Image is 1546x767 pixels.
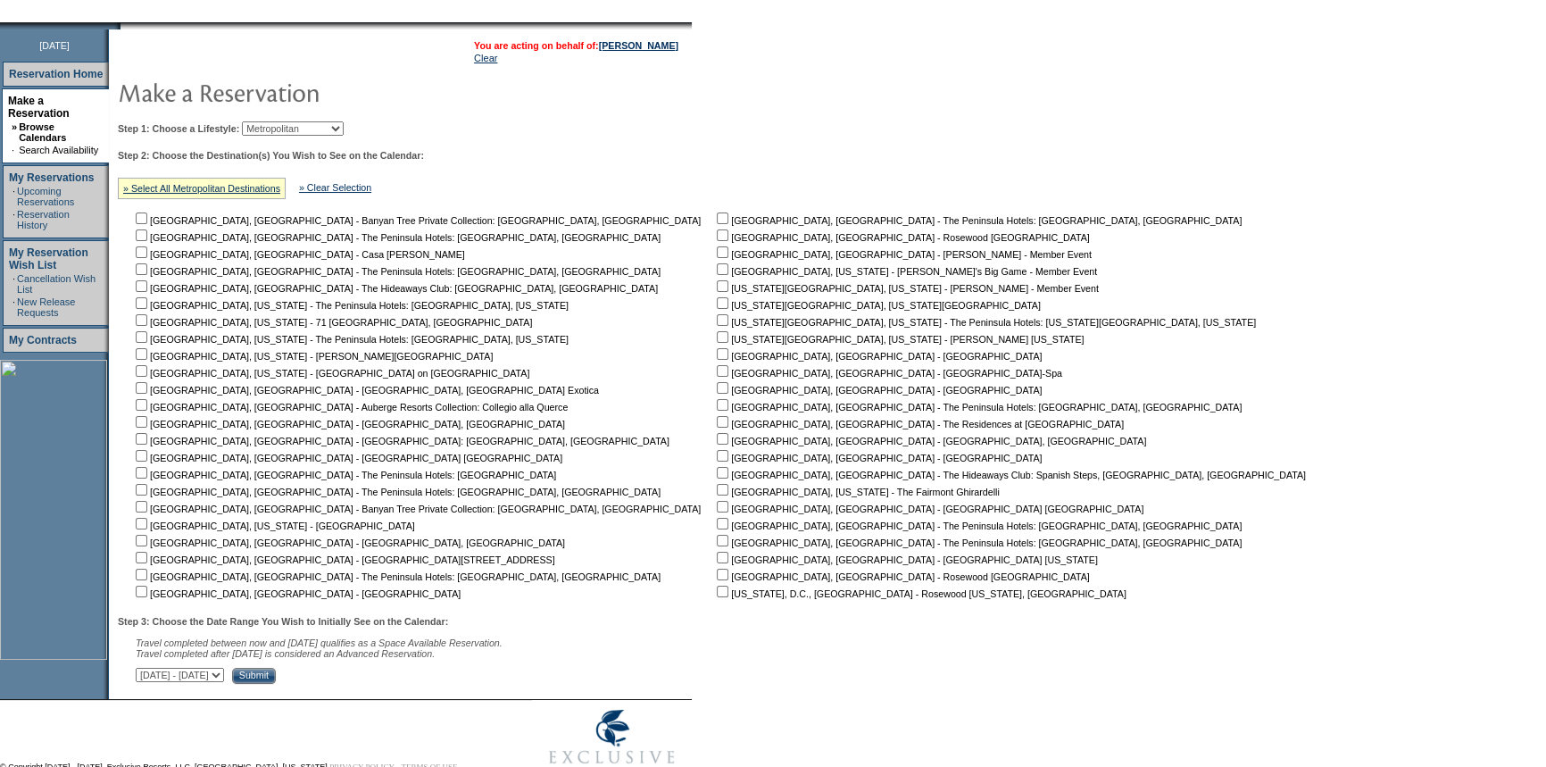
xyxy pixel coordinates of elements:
img: blank.gif [121,22,122,29]
nobr: [GEOGRAPHIC_DATA], [GEOGRAPHIC_DATA] - [GEOGRAPHIC_DATA] [713,453,1042,463]
nobr: Travel completed after [DATE] is considered an Advanced Reservation. [136,648,435,659]
nobr: [GEOGRAPHIC_DATA], [GEOGRAPHIC_DATA] - [GEOGRAPHIC_DATA]: [GEOGRAPHIC_DATA], [GEOGRAPHIC_DATA] [132,436,669,446]
a: Browse Calendars [19,121,66,143]
nobr: [GEOGRAPHIC_DATA], [GEOGRAPHIC_DATA] - [GEOGRAPHIC_DATA] [132,588,461,599]
img: pgTtlMakeReservation.gif [118,74,475,110]
nobr: [GEOGRAPHIC_DATA], [GEOGRAPHIC_DATA] - The Hideaways Club: [GEOGRAPHIC_DATA], [GEOGRAPHIC_DATA] [132,283,658,294]
nobr: [GEOGRAPHIC_DATA], [GEOGRAPHIC_DATA] - Banyan Tree Private Collection: [GEOGRAPHIC_DATA], [GEOGRA... [132,504,701,514]
nobr: [GEOGRAPHIC_DATA], [US_STATE] - The Peninsula Hotels: [GEOGRAPHIC_DATA], [US_STATE] [132,334,569,345]
nobr: [US_STATE][GEOGRAPHIC_DATA], [US_STATE][GEOGRAPHIC_DATA] [713,300,1041,311]
nobr: [GEOGRAPHIC_DATA], [GEOGRAPHIC_DATA] - [GEOGRAPHIC_DATA][STREET_ADDRESS] [132,554,555,565]
b: » [12,121,17,132]
a: » Clear Selection [299,182,371,193]
td: · [12,296,15,318]
nobr: [GEOGRAPHIC_DATA], [GEOGRAPHIC_DATA] - [GEOGRAPHIC_DATA], [GEOGRAPHIC_DATA] [132,419,565,429]
nobr: [GEOGRAPHIC_DATA], [US_STATE] - [PERSON_NAME][GEOGRAPHIC_DATA] [132,351,493,362]
nobr: [GEOGRAPHIC_DATA], [GEOGRAPHIC_DATA] - The Peninsula Hotels: [GEOGRAPHIC_DATA], [GEOGRAPHIC_DATA] [713,521,1242,531]
b: Step 2: Choose the Destination(s) You Wish to See on the Calendar: [118,150,424,161]
nobr: [GEOGRAPHIC_DATA], [GEOGRAPHIC_DATA] - The Peninsula Hotels: [GEOGRAPHIC_DATA], [GEOGRAPHIC_DATA] [132,487,661,497]
img: promoShadowLeftCorner.gif [114,22,121,29]
td: · [12,209,15,230]
nobr: [GEOGRAPHIC_DATA], [GEOGRAPHIC_DATA] - The Peninsula Hotels: [GEOGRAPHIC_DATA], [GEOGRAPHIC_DATA] [713,402,1242,413]
nobr: [GEOGRAPHIC_DATA], [US_STATE] - 71 [GEOGRAPHIC_DATA], [GEOGRAPHIC_DATA] [132,317,532,328]
input: Submit [232,668,276,684]
td: · [12,186,15,207]
a: Reservation Home [9,68,103,80]
nobr: [GEOGRAPHIC_DATA], [GEOGRAPHIC_DATA] - [GEOGRAPHIC_DATA] [713,385,1042,396]
a: My Reservation Wish List [9,246,88,271]
a: My Reservations [9,171,94,184]
nobr: [GEOGRAPHIC_DATA], [GEOGRAPHIC_DATA] - [GEOGRAPHIC_DATA], [GEOGRAPHIC_DATA] Exotica [132,385,599,396]
nobr: [GEOGRAPHIC_DATA], [GEOGRAPHIC_DATA] - [GEOGRAPHIC_DATA] [GEOGRAPHIC_DATA] [132,453,562,463]
nobr: [GEOGRAPHIC_DATA], [GEOGRAPHIC_DATA] - Casa [PERSON_NAME] [132,249,465,260]
nobr: [GEOGRAPHIC_DATA], [GEOGRAPHIC_DATA] - [GEOGRAPHIC_DATA], [GEOGRAPHIC_DATA] [132,538,565,548]
a: Cancellation Wish List [17,273,96,295]
nobr: [GEOGRAPHIC_DATA], [GEOGRAPHIC_DATA] - The Peninsula Hotels: [GEOGRAPHIC_DATA], [GEOGRAPHIC_DATA] [132,571,661,582]
a: [PERSON_NAME] [599,40,678,51]
a: Make a Reservation [8,95,70,120]
td: · [12,145,17,155]
nobr: [GEOGRAPHIC_DATA], [GEOGRAPHIC_DATA] - The Hideaways Club: Spanish Steps, [GEOGRAPHIC_DATA], [GEO... [713,470,1306,480]
nobr: [GEOGRAPHIC_DATA], [GEOGRAPHIC_DATA] - [GEOGRAPHIC_DATA] [713,351,1042,362]
nobr: [US_STATE][GEOGRAPHIC_DATA], [US_STATE] - [PERSON_NAME] - Member Event [713,283,1099,294]
b: Step 3: Choose the Date Range You Wish to Initially See on the Calendar: [118,616,448,627]
a: Clear [474,53,497,63]
a: » Select All Metropolitan Destinations [123,183,280,194]
nobr: [GEOGRAPHIC_DATA], [GEOGRAPHIC_DATA] - Banyan Tree Private Collection: [GEOGRAPHIC_DATA], [GEOGRA... [132,215,701,226]
a: Search Availability [19,145,98,155]
nobr: [GEOGRAPHIC_DATA], [GEOGRAPHIC_DATA] - [GEOGRAPHIC_DATA] [GEOGRAPHIC_DATA] [713,504,1143,514]
a: New Release Requests [17,296,75,318]
nobr: [GEOGRAPHIC_DATA], [GEOGRAPHIC_DATA] - [GEOGRAPHIC_DATA] [US_STATE] [713,554,1098,565]
nobr: [US_STATE][GEOGRAPHIC_DATA], [US_STATE] - The Peninsula Hotels: [US_STATE][GEOGRAPHIC_DATA], [US_... [713,317,1256,328]
nobr: [GEOGRAPHIC_DATA], [US_STATE] - [PERSON_NAME]'s Big Game - Member Event [713,266,1097,277]
nobr: [GEOGRAPHIC_DATA], [US_STATE] - [GEOGRAPHIC_DATA] on [GEOGRAPHIC_DATA] [132,368,529,379]
nobr: [GEOGRAPHIC_DATA], [GEOGRAPHIC_DATA] - The Peninsula Hotels: [GEOGRAPHIC_DATA], [GEOGRAPHIC_DATA] [132,232,661,243]
nobr: [GEOGRAPHIC_DATA], [GEOGRAPHIC_DATA] - Auberge Resorts Collection: Collegio alla Querce [132,402,568,413]
nobr: [GEOGRAPHIC_DATA], [GEOGRAPHIC_DATA] - The Peninsula Hotels: [GEOGRAPHIC_DATA], [GEOGRAPHIC_DATA] [713,215,1242,226]
nobr: [GEOGRAPHIC_DATA], [US_STATE] - The Fairmont Ghirardelli [713,487,999,497]
span: Travel completed between now and [DATE] qualifies as a Space Available Reservation. [136,638,503,648]
span: [DATE] [39,40,70,51]
nobr: [GEOGRAPHIC_DATA], [GEOGRAPHIC_DATA] - Rosewood [GEOGRAPHIC_DATA] [713,232,1089,243]
nobr: [GEOGRAPHIC_DATA], [GEOGRAPHIC_DATA] - The Peninsula Hotels: [GEOGRAPHIC_DATA] [132,470,556,480]
nobr: [GEOGRAPHIC_DATA], [GEOGRAPHIC_DATA] - [GEOGRAPHIC_DATA]-Spa [713,368,1062,379]
nobr: [GEOGRAPHIC_DATA], [GEOGRAPHIC_DATA] - [GEOGRAPHIC_DATA], [GEOGRAPHIC_DATA] [713,436,1146,446]
nobr: [US_STATE][GEOGRAPHIC_DATA], [US_STATE] - [PERSON_NAME] [US_STATE] [713,334,1084,345]
nobr: [GEOGRAPHIC_DATA], [GEOGRAPHIC_DATA] - The Peninsula Hotels: [GEOGRAPHIC_DATA], [GEOGRAPHIC_DATA] [132,266,661,277]
a: My Contracts [9,334,77,346]
nobr: [GEOGRAPHIC_DATA], [GEOGRAPHIC_DATA] - The Peninsula Hotels: [GEOGRAPHIC_DATA], [GEOGRAPHIC_DATA] [713,538,1242,548]
nobr: [GEOGRAPHIC_DATA], [GEOGRAPHIC_DATA] - [PERSON_NAME] - Member Event [713,249,1092,260]
nobr: [GEOGRAPHIC_DATA], [GEOGRAPHIC_DATA] - Rosewood [GEOGRAPHIC_DATA] [713,571,1089,582]
span: You are acting on behalf of: [474,40,678,51]
td: · [12,273,15,295]
nobr: [US_STATE], D.C., [GEOGRAPHIC_DATA] - Rosewood [US_STATE], [GEOGRAPHIC_DATA] [713,588,1126,599]
a: Reservation History [17,209,70,230]
nobr: [GEOGRAPHIC_DATA], [US_STATE] - The Peninsula Hotels: [GEOGRAPHIC_DATA], [US_STATE] [132,300,569,311]
nobr: [GEOGRAPHIC_DATA], [GEOGRAPHIC_DATA] - The Residences at [GEOGRAPHIC_DATA] [713,419,1124,429]
a: Upcoming Reservations [17,186,74,207]
b: Step 1: Choose a Lifestyle: [118,123,239,134]
nobr: [GEOGRAPHIC_DATA], [US_STATE] - [GEOGRAPHIC_DATA] [132,521,415,531]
